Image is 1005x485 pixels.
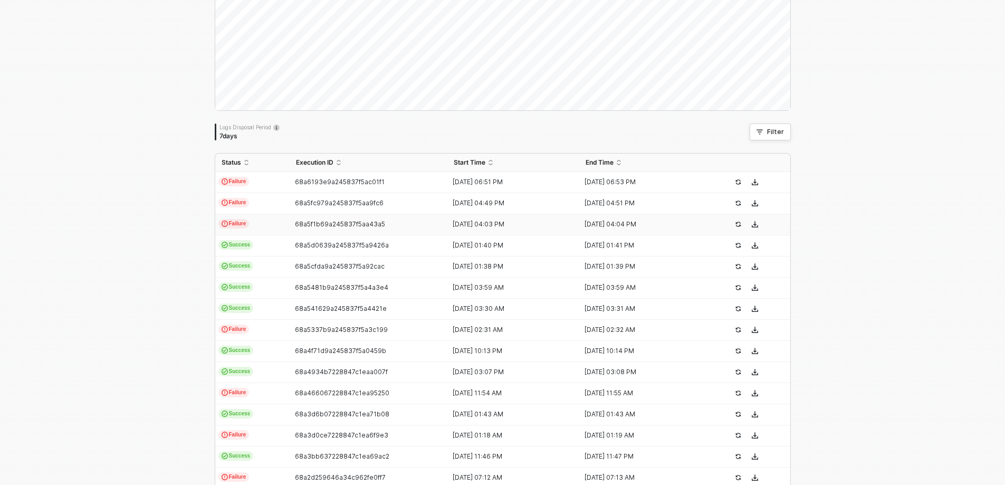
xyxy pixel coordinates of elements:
span: icon-success-page [735,284,741,291]
span: Failure [218,430,250,440]
span: Start Time [454,158,485,167]
span: icon-download [752,348,758,354]
span: Success [218,409,254,419]
span: icon-success-page [735,179,741,185]
span: 68a3d6b07228847c1ea71b08 [295,410,389,418]
span: End Time [586,158,614,167]
span: icon-exclamation [222,326,228,332]
div: [DATE] 04:04 PM [579,220,703,229]
span: 68a5337b9a245837f5a3c199 [295,326,388,334]
span: icon-download [752,411,758,417]
span: icon-download [752,221,758,227]
span: icon-cards [222,242,228,248]
div: [DATE] 03:59 AM [579,283,703,292]
th: Execution ID [290,154,448,172]
span: icon-success-page [735,200,741,206]
span: 68a5d0639a245837f5a9426a [295,241,389,249]
th: End Time [579,154,711,172]
span: icon-success-page [735,369,741,375]
span: icon-download [752,327,758,333]
span: Success [218,346,254,355]
span: icon-exclamation [222,199,228,206]
span: icon-exclamation [222,178,228,185]
span: icon-success-page [735,242,741,249]
span: Failure [218,325,250,334]
span: icon-success-page [735,306,741,312]
div: [DATE] 01:40 PM [447,241,571,250]
span: icon-success-page [735,411,741,417]
div: [DATE] 10:14 PM [579,347,703,355]
span: icon-success-page [735,327,741,333]
div: [DATE] 07:13 AM [579,473,703,482]
button: Filter [750,123,791,140]
span: icon-download [752,453,758,460]
span: Execution ID [296,158,333,167]
span: icon-success-page [735,432,741,439]
span: 68a5cfda9a245837f5a92cac [295,262,385,270]
span: icon-success-page [735,221,741,227]
div: [DATE] 11:54 AM [447,389,571,397]
span: icon-success-page [735,453,741,460]
span: Success [218,451,254,461]
span: 68a2d259646a34c962fe0ff7 [295,473,386,481]
div: [DATE] 01:43 AM [447,410,571,419]
div: [DATE] 06:53 PM [579,178,703,186]
span: Failure [218,219,250,229]
span: Success [218,261,254,271]
span: icon-download [752,474,758,481]
span: Failure [218,198,250,207]
span: icon-success-page [735,263,741,270]
span: icon-cards [222,347,228,354]
span: icon-cards [222,453,228,459]
div: [DATE] 04:51 PM [579,199,703,207]
span: icon-success-page [735,348,741,354]
span: icon-download [752,369,758,375]
span: Failure [218,177,250,186]
span: Failure [218,388,250,397]
div: [DATE] 10:13 PM [447,347,571,355]
span: icon-exclamation [222,389,228,396]
span: 68a5fc979a245837f5aa9fc6 [295,199,384,207]
span: 68a466067228847c1ea95250 [295,389,389,397]
span: 68a5481b9a245837f5a4a3e4 [295,283,388,291]
span: Failure [218,472,250,482]
div: Logs Disposal Period [219,123,280,131]
span: icon-cards [222,368,228,375]
span: icon-cards [222,411,228,417]
span: Success [218,303,254,313]
span: icon-exclamation [222,221,228,227]
th: Status [215,154,290,172]
div: 7 days [219,132,280,140]
span: icon-download [752,179,758,185]
div: [DATE] 02:31 AM [447,326,571,334]
span: 68a4f71d9a245837f5a0459b [295,347,386,355]
span: 68a3d0ce7228847c1ea6f9e3 [295,431,388,439]
div: [DATE] 04:49 PM [447,199,571,207]
span: icon-download [752,306,758,312]
span: icon-success-page [735,390,741,396]
div: [DATE] 01:39 PM [579,262,703,271]
div: [DATE] 03:30 AM [447,305,571,313]
span: Success [218,367,254,376]
div: [DATE] 01:18 AM [447,431,571,440]
span: icon-download [752,284,758,291]
span: Success [218,240,254,250]
span: icon-download [752,200,758,206]
span: 68a6193e9a245837f5ac01f1 [295,178,385,186]
div: [DATE] 03:31 AM [579,305,703,313]
span: Success [218,282,254,292]
span: icon-success-page [735,474,741,481]
span: 68a4934b7228847c1eaa007f [295,368,388,376]
span: Status [222,158,241,167]
div: [DATE] 03:07 PM [447,368,571,376]
div: Filter [767,128,784,136]
span: icon-cards [222,263,228,269]
div: [DATE] 03:59 AM [447,283,571,292]
span: icon-download [752,263,758,270]
th: Start Time [447,154,579,172]
div: [DATE] 11:46 PM [447,452,571,461]
span: 68a3bb637228847c1ea69ac2 [295,452,389,460]
span: icon-download [752,242,758,249]
div: [DATE] 03:08 PM [579,368,703,376]
span: 68a541629a245837f5a4421e [295,305,387,312]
